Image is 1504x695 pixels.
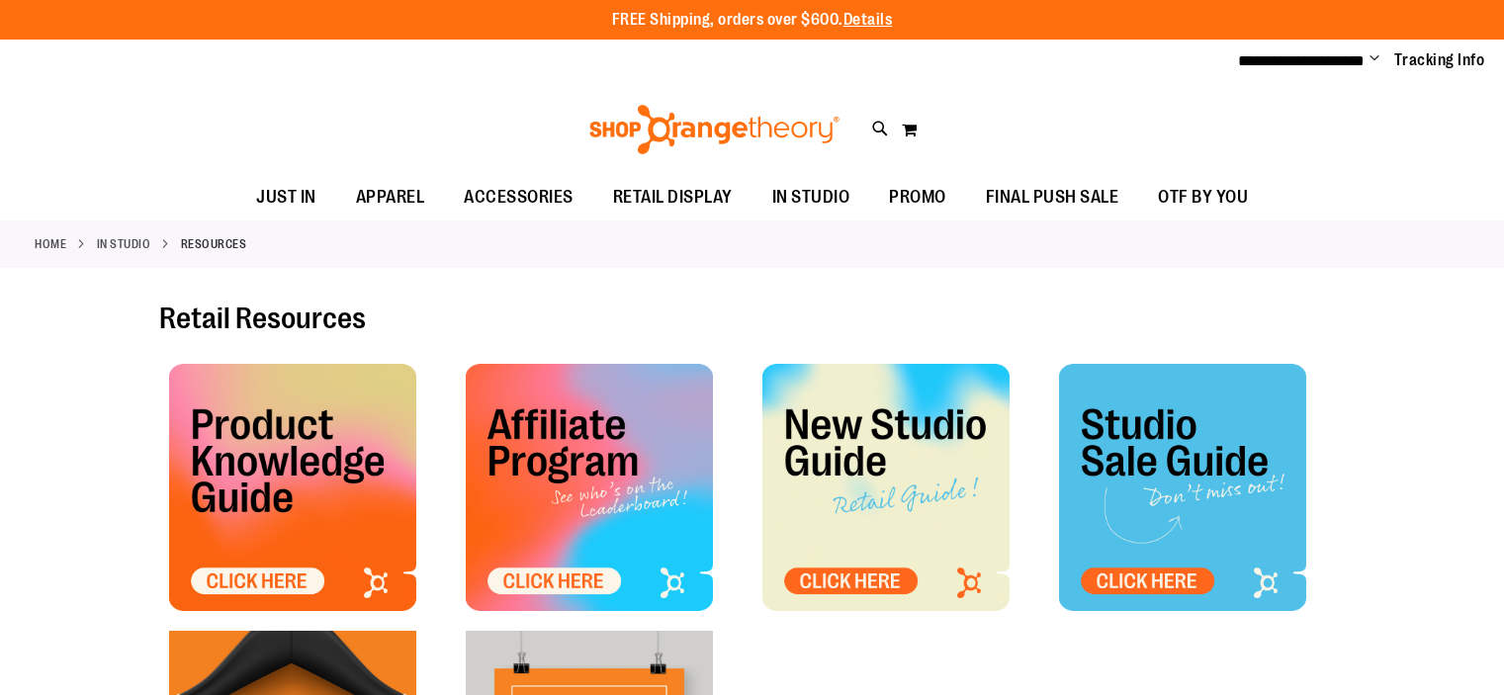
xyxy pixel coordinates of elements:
[159,303,1346,334] h2: Retail Resources
[97,235,151,253] a: IN STUDIO
[613,175,733,219] span: RETAIL DISPLAY
[336,175,445,220] a: APPAREL
[35,235,66,253] a: Home
[843,11,893,29] a: Details
[1394,49,1485,71] a: Tracking Info
[889,175,946,219] span: PROMO
[986,175,1119,219] span: FINAL PUSH SALE
[752,175,870,219] a: IN STUDIO
[586,105,842,154] img: Shop Orangetheory
[444,175,593,220] a: ACCESSORIES
[236,175,336,220] a: JUST IN
[466,364,713,611] img: OTF Affiliate Tile
[256,175,316,219] span: JUST IN
[1059,364,1306,611] img: OTF - Studio Sale Tile
[1370,50,1379,70] button: Account menu
[181,235,247,253] strong: Resources
[1158,175,1248,219] span: OTF BY YOU
[772,175,850,219] span: IN STUDIO
[1138,175,1268,220] a: OTF BY YOU
[966,175,1139,220] a: FINAL PUSH SALE
[869,175,966,220] a: PROMO
[464,175,574,219] span: ACCESSORIES
[593,175,752,220] a: RETAIL DISPLAY
[612,9,893,32] p: FREE Shipping, orders over $600.
[356,175,425,219] span: APPAREL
